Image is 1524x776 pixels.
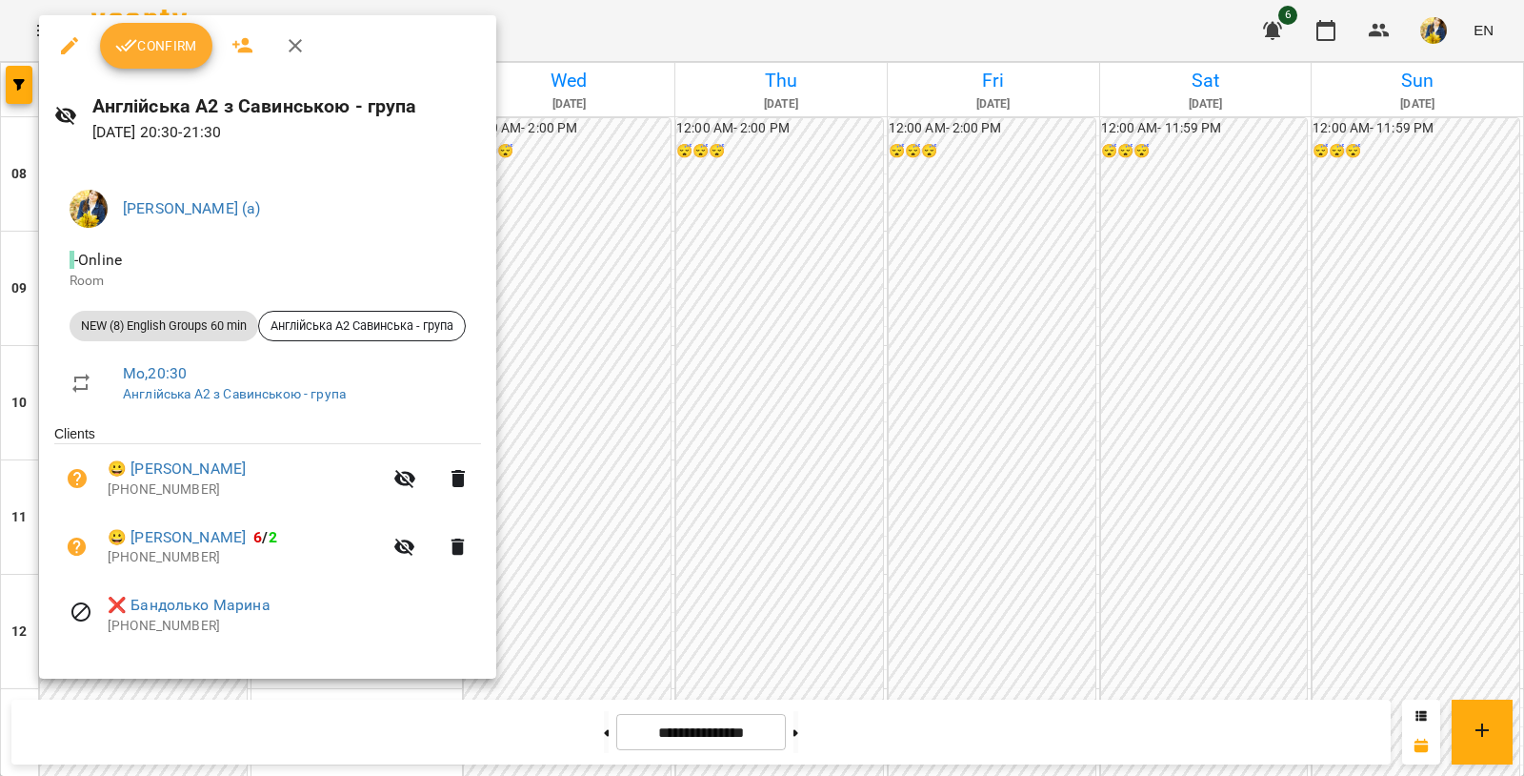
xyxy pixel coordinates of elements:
[108,480,382,500] p: [PHONE_NUMBER]
[258,311,466,341] div: Англійська А2 Савинська - група
[108,617,481,636] p: [PHONE_NUMBER]
[70,317,258,335] span: NEW (8) English Groups 60 min
[123,199,261,217] a: [PERSON_NAME] (а)
[70,272,466,291] p: Room
[92,92,481,121] h6: Англійська А2 з Савинською - група
[92,121,481,144] p: [DATE] 20:30 - 21:30
[108,458,246,480] a: 😀 [PERSON_NAME]
[123,364,187,382] a: Mo , 20:30
[70,601,92,623] svg: Visit canceled
[54,524,100,570] button: Unpaid. Bill the attendance?
[54,424,481,656] ul: Clients
[269,528,277,546] span: 2
[115,34,197,57] span: Confirm
[108,526,246,549] a: 😀 [PERSON_NAME]
[70,190,108,228] img: edf558cdab4eea865065d2180bd167c9.jpg
[100,23,212,69] button: Confirm
[108,548,382,567] p: [PHONE_NUMBER]
[253,528,262,546] span: 6
[54,456,100,501] button: Unpaid. Bill the attendance?
[70,251,126,269] span: - Online
[259,317,465,335] span: Англійська А2 Савинська - група
[253,528,276,546] b: /
[108,594,271,617] a: ❌ Бандолько Марина
[123,386,346,401] a: Англійська А2 з Савинською - група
